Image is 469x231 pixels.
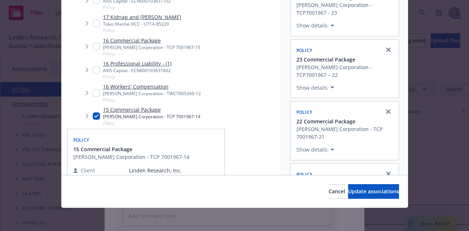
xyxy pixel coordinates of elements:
div: [PERSON_NAME] Corporation - TCP7001967 - 23 [296,1,394,16]
span: 23 Commercial Package [296,56,355,63]
span: Update associations [348,188,399,195]
span: Policy [296,109,313,115]
button: 15 Commercial Package [73,146,189,153]
span: Policy [296,47,313,53]
div: AXIS Capital - ECN000103631602 [103,67,171,74]
button: Show details [293,21,337,30]
span: Policy [103,51,200,57]
span: Policy [73,137,89,144]
button: 23 Commercial Package [296,56,394,63]
div: [PERSON_NAME] Corporation - TCP 7001967-21 [296,125,394,141]
div: [PERSON_NAME] Corporation - TCP 7001967-14 [73,153,189,161]
span: Policy [103,120,200,126]
a: 16 Workers' Compensation [103,83,201,90]
span: Linden Research, Inc. [129,167,201,175]
a: 17 Kidnap and [PERSON_NAME] [103,13,181,21]
span: Policy [103,97,201,103]
a: 16 Professional Liability - (1) [103,60,171,67]
button: Cancel [329,184,345,199]
button: Show details [293,83,337,92]
span: Policy [103,4,171,10]
div: [PERSON_NAME] Corporation - TCP 7001967-15 [103,44,200,51]
a: close [384,169,393,178]
a: 16 Commercial Package [103,37,200,44]
div: Tokio Marine HCC - U714-85229 [103,21,181,27]
span: Policy [103,74,171,80]
button: 22 Commercial Package [296,118,394,125]
div: [PERSON_NAME] Corporation - TWC7005399-12 [103,90,201,97]
button: Show details [293,145,337,154]
a: 15 Commercial Package [103,106,200,113]
span: Policy [296,171,313,178]
div: [PERSON_NAME] Corporation - TCP 7001967-14 [103,113,200,120]
span: Client [81,167,95,175]
span: 22 Commercial Package [296,118,355,125]
span: Cancel [329,188,345,195]
a: close [384,107,393,116]
div: [PERSON_NAME] Corporation - TCP7001967 – 22 [296,63,394,79]
a: close [384,45,393,54]
button: Update associations [348,184,399,199]
span: 15 Commercial Package [73,146,132,153]
span: Policy [103,27,181,33]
